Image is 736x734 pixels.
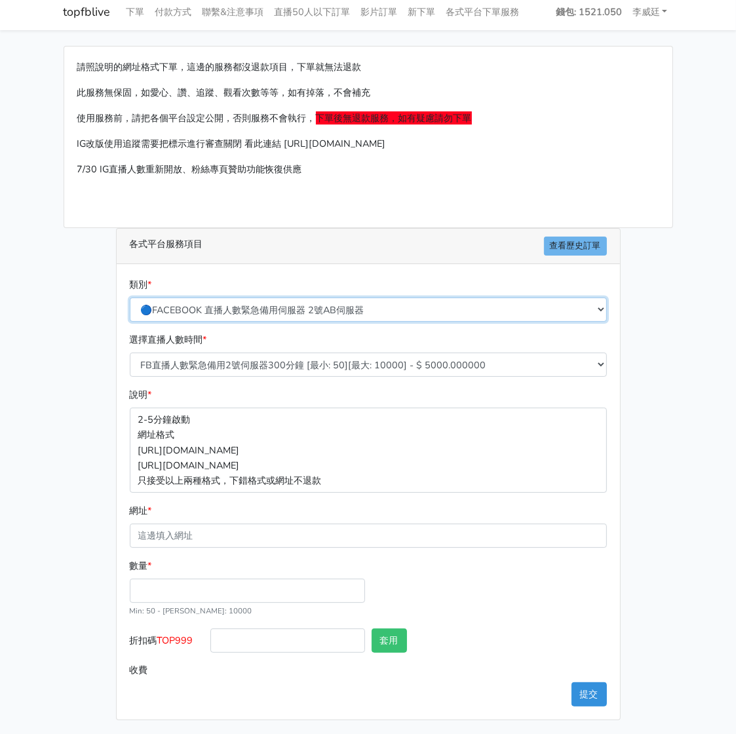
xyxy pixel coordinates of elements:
[556,5,622,18] strong: 錢包: 1521.050
[130,332,207,347] label: 選擇直播人數時間
[571,682,607,706] button: 提交
[157,634,193,647] span: TOP999
[77,162,659,177] p: 7/30 IG直播人數重新開放、粉絲專頁贊助功能恢復供應
[544,237,607,256] a: 查看歷史訂單
[130,387,152,402] label: 說明
[372,628,407,653] button: 套用
[77,85,659,100] p: 此服務無保固，如愛心、讚、追蹤、觀看次數等等，如有掉落，不會補充
[130,558,152,573] label: 數量
[126,628,207,658] label: 折扣碼
[130,408,607,492] p: 2-5分鐘啟動 網址格式 [URL][DOMAIN_NAME] [URL][DOMAIN_NAME] 只接受以上兩種格式，下錯格式或網址不退款
[77,111,659,126] p: 使用服務前，請把各個平台設定公開，否則服務不會執行，
[117,229,620,264] div: 各式平台服務項目
[77,60,659,75] p: 請照說明的網址格式下單，這邊的服務都沒退款項目，下單就無法退款
[130,277,152,292] label: 類別
[316,111,472,125] span: 下單後無退款服務，如有疑慮請勿下單
[126,658,207,682] label: 收費
[77,136,659,151] p: IG改版使用追蹤需要把標示進行審查關閉 看此連結 [URL][DOMAIN_NAME]
[130,524,607,548] input: 這邊填入網址
[130,503,152,518] label: 網址
[130,606,252,616] small: Min: 50 - [PERSON_NAME]: 10000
